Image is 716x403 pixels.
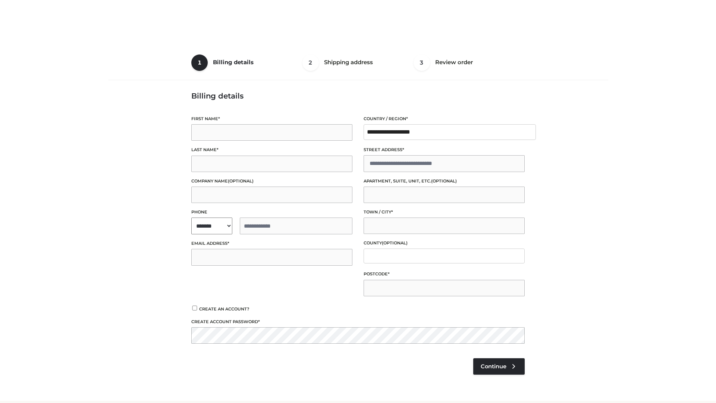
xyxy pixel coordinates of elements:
span: 3 [414,54,430,71]
span: Shipping address [324,59,373,66]
label: Town / City [364,209,525,216]
label: Last name [191,146,352,153]
span: (optional) [382,240,408,246]
label: Phone [191,209,352,216]
label: Create account password [191,318,525,325]
span: Review order [435,59,473,66]
input: Create an account? [191,306,198,310]
span: (optional) [431,178,457,184]
label: Company name [191,178,352,185]
h3: Billing details [191,91,525,100]
a: Continue [473,358,525,375]
label: Postcode [364,271,525,278]
label: Country / Region [364,115,525,122]
span: (optional) [228,178,254,184]
label: First name [191,115,352,122]
span: Continue [481,363,506,370]
span: 1 [191,54,208,71]
label: Apartment, suite, unit, etc. [364,178,525,185]
label: Email address [191,240,352,247]
label: Street address [364,146,525,153]
label: County [364,240,525,247]
span: Create an account? [199,306,249,312]
span: Billing details [213,59,254,66]
span: 2 [302,54,319,71]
